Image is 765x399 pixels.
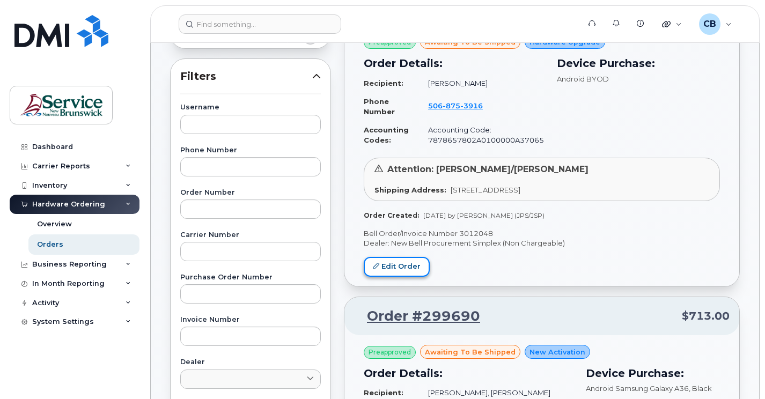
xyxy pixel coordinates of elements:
input: Find something... [179,14,341,34]
a: Order #299690 [354,307,480,326]
strong: Shipping Address: [374,186,446,194]
span: $713.00 [682,308,730,324]
p: Dealer: New Bell Procurement Simplex (Non Chargeable) [364,238,720,248]
span: Attention: [PERSON_NAME]/[PERSON_NAME] [387,164,589,174]
span: [DATE] by [PERSON_NAME] (JPS/JSP) [423,211,545,219]
span: Android Samsung Galaxy A36 [586,384,689,393]
span: , Black [689,384,712,393]
td: Accounting Code: 7878657802A0100000A37065 [418,121,544,149]
label: Dealer [180,359,321,366]
strong: Phone Number [364,97,395,116]
strong: Recipient: [364,79,403,87]
h3: Order Details: [364,365,573,381]
h3: Device Purchase: [586,365,720,381]
div: Callaghan, Bernie (JPS/JSP) [692,13,739,35]
strong: Recipient: [364,388,403,397]
span: Android BYOD [557,75,609,83]
span: CB [703,18,716,31]
h3: Order Details: [364,55,544,71]
p: Bell Order/Invoice Number 3012048 [364,228,720,239]
h3: Device Purchase: [557,55,720,71]
span: Filters [180,69,312,84]
a: 5068753916 [428,101,496,110]
label: Carrier Number [180,232,321,239]
label: Purchase Order Number [180,274,321,281]
label: Phone Number [180,147,321,154]
span: New Activation [529,347,585,357]
span: 506 [428,101,483,110]
label: Invoice Number [180,316,321,323]
strong: Order Created: [364,211,419,219]
strong: Accounting Codes: [364,125,409,144]
span: Preapproved [369,348,411,357]
span: 3916 [460,101,483,110]
span: 875 [443,101,460,110]
label: Order Number [180,189,321,196]
a: Edit Order [364,257,430,277]
label: Username [180,104,321,111]
span: awaiting to be shipped [425,347,516,357]
span: [STREET_ADDRESS] [451,186,520,194]
div: Quicklinks [654,13,689,35]
td: [PERSON_NAME] [418,74,544,93]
